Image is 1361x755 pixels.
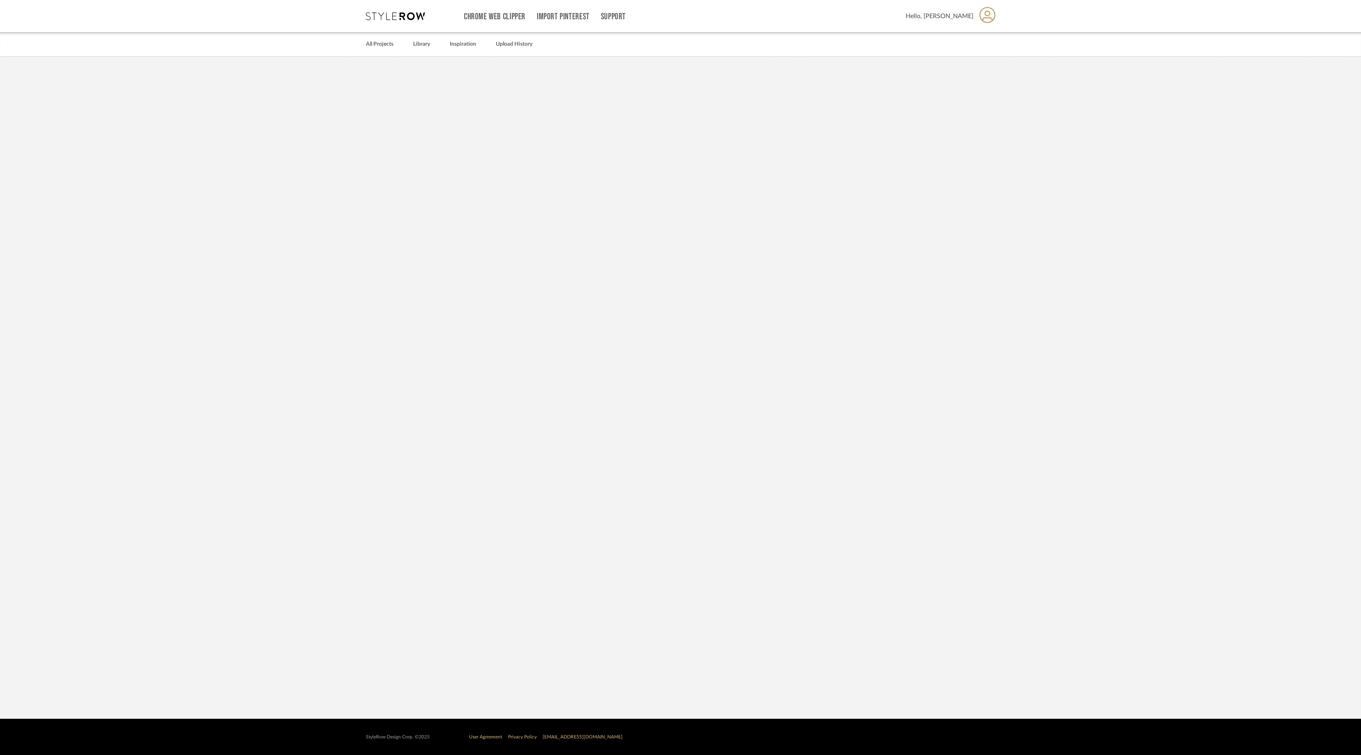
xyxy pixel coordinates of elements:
[366,39,393,50] a: All Projects
[413,39,430,50] a: Library
[469,735,502,739] a: User Agreement
[906,11,973,21] span: Hello, [PERSON_NAME]
[464,13,525,20] a: Chrome Web Clipper
[366,734,430,740] div: StyleRow Design Corp. ©2025
[601,13,626,20] a: Support
[496,39,532,50] a: Upload History
[508,735,537,739] a: Privacy Policy
[543,735,623,739] a: [EMAIL_ADDRESS][DOMAIN_NAME]
[537,13,590,20] a: Import Pinterest
[450,39,476,50] a: Inspiration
